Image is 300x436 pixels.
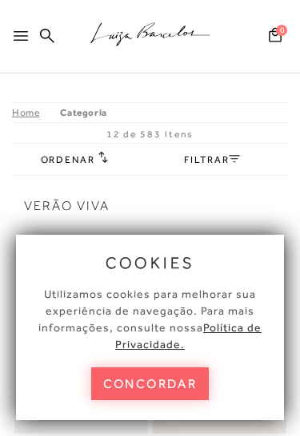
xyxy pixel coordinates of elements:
[38,287,262,351] span: Utilizamos cookies para melhorar sua experiência de navegação. Para mais informações, consulte nossa
[106,254,195,272] span: cookies
[24,200,276,212] span: Verão Viva
[276,25,287,36] span: 0
[12,107,60,118] a: Home
[264,26,286,48] button: 0
[106,129,194,140] span: 12 de 583 itens
[184,154,240,165] a: FILTRAR
[91,367,210,400] button: concordar
[60,107,106,118] a: Categoria
[41,154,95,165] span: Ordenar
